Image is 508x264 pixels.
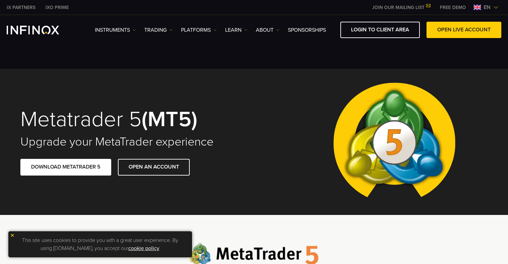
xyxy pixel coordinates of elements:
[20,135,245,149] h2: Upgrade your MetaTrader experience
[256,26,280,34] a: ABOUT
[225,26,247,34] a: Learn
[144,26,173,34] a: TRADING
[367,5,435,10] a: JOIN OUR MAILING LIST
[118,159,190,175] a: OPEN AN ACCOUNT
[435,4,471,11] a: INFINOX MENU
[142,106,197,133] strong: (MT5)
[481,3,493,11] span: en
[20,159,111,175] a: DOWNLOAD METATRADER 5
[7,26,75,34] a: INFINOX Logo
[20,108,245,131] h1: Metatrader 5
[128,245,159,252] a: cookie policy
[95,26,136,34] a: Instruments
[12,235,189,254] p: This site uses cookies to provide you with a great user experience. By using [DOMAIN_NAME], you a...
[2,4,40,11] a: INFINOX
[10,233,15,238] img: yellow close icon
[328,69,461,215] img: Meta Trader 5
[40,4,74,11] a: INFINOX
[427,22,501,38] a: OPEN LIVE ACCOUNT
[288,26,326,34] a: SPONSORSHIPS
[340,22,420,38] a: LOGIN TO CLIENT AREA
[181,26,217,34] a: PLATFORMS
